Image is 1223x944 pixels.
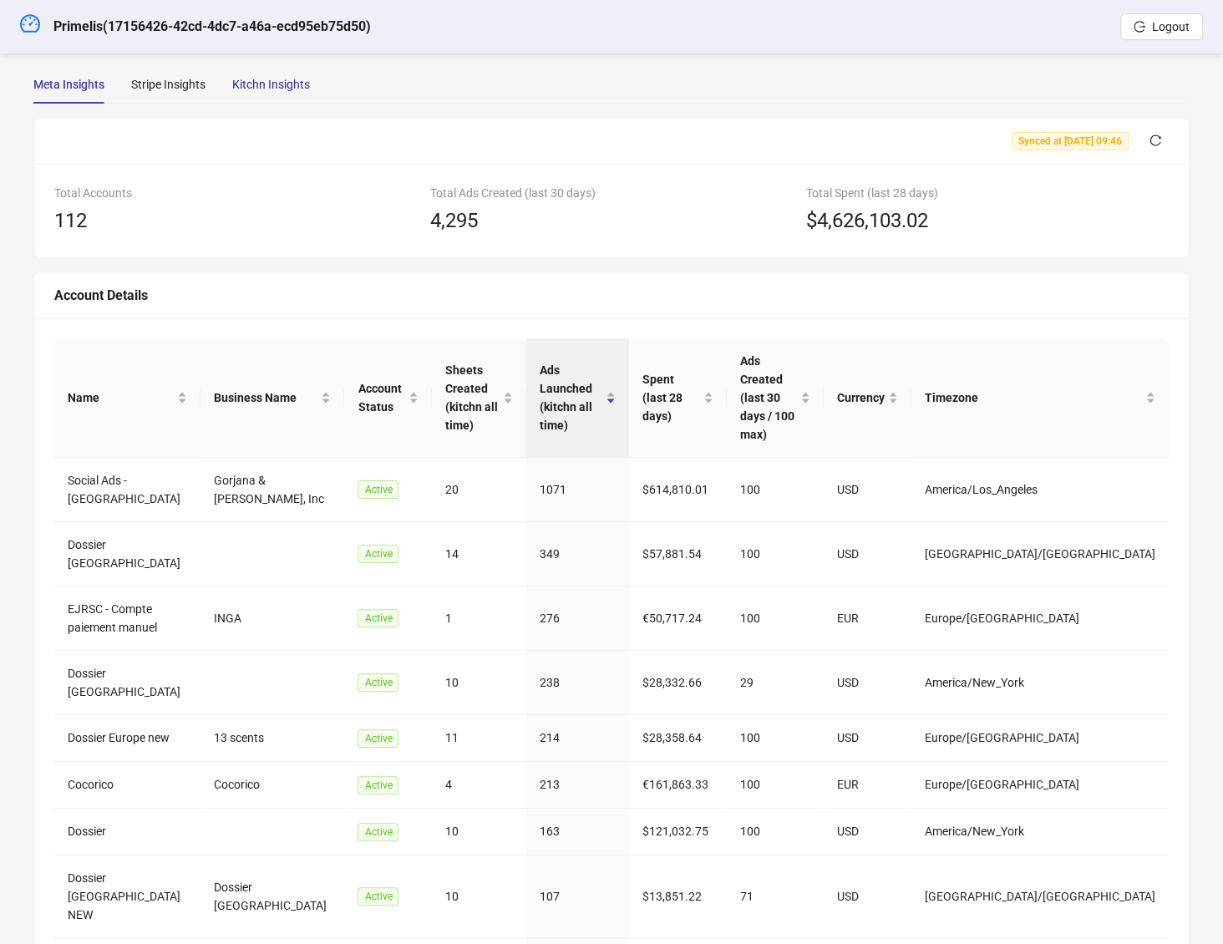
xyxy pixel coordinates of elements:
[54,762,200,809] td: Cocorico
[54,184,417,202] div: Total Accounts
[358,823,398,841] span: Active
[911,338,1169,458] th: Timezone
[33,75,104,94] div: Meta Insights
[432,586,526,651] td: 1
[432,855,526,938] td: 10
[200,458,345,522] td: Gorjana & [PERSON_NAME], Inc
[358,379,404,416] span: Account Status
[911,586,1169,651] td: Europe/[GEOGRAPHIC_DATA]
[629,586,727,651] td: €50,717.24
[54,715,200,762] td: Dossier Europe new
[911,458,1169,522] td: America/Los_Angeles
[358,673,398,692] span: Active
[727,809,824,855] td: 100
[740,352,797,444] span: Ads Created (last 30 days / 100 max)
[642,370,700,425] span: Spent (last 28 days)
[358,729,398,748] span: Active
[824,715,911,762] td: USD
[727,762,824,809] td: 100
[526,651,629,715] td: 238
[806,184,1169,202] div: Total Spent (last 28 days)
[358,887,398,906] span: Active
[727,855,824,938] td: 71
[68,388,174,407] span: Name
[629,762,727,809] td: €161,863.33
[837,388,885,407] span: Currency
[1152,20,1190,33] span: Logout
[824,338,911,458] th: Currency
[526,586,629,651] td: 276
[358,480,398,499] span: Active
[20,13,40,33] span: dashboard
[629,338,727,458] th: Spent (last 28 days)
[200,586,345,651] td: INGA
[54,458,200,522] td: Social Ads - [GEOGRAPHIC_DATA]
[824,651,911,715] td: USD
[727,522,824,586] td: 100
[911,855,1169,938] td: [GEOGRAPHIC_DATA]/[GEOGRAPHIC_DATA]
[54,855,200,938] td: Dossier [GEOGRAPHIC_DATA] NEW
[727,458,824,522] td: 100
[214,388,318,407] span: Business Name
[727,586,824,651] td: 100
[432,715,526,762] td: 11
[526,715,629,762] td: 214
[358,776,398,794] span: Active
[54,285,1169,306] div: Account Details
[54,209,87,232] span: 112
[432,651,526,715] td: 10
[629,855,727,938] td: $13,851.22
[824,809,911,855] td: USD
[526,458,629,522] td: 1071
[526,762,629,809] td: 213
[629,651,727,715] td: $28,332.66
[911,651,1169,715] td: America/New_York
[806,206,928,237] span: $4,626,103.02
[445,361,500,434] span: Sheets Created (kitchn all time)
[54,809,200,855] td: Dossier
[911,809,1169,855] td: America/New_York
[430,184,793,202] div: Total Ads Created (last 30 days)
[1120,13,1203,40] button: Logout
[200,762,345,809] td: Cocorico
[727,338,824,458] th: Ads Created (last 30 days / 100 max)
[629,809,727,855] td: $121,032.75
[526,338,629,458] th: Ads Launched (kitchn all time)
[925,388,1142,407] span: Timezone
[526,522,629,586] td: 349
[1012,132,1129,150] span: Synced at [DATE] 09:46
[824,522,911,586] td: USD
[430,209,478,232] span: 4,295
[824,458,911,522] td: USD
[432,762,526,809] td: 4
[432,809,526,855] td: 10
[526,809,629,855] td: 163
[540,361,602,434] span: Ads Launched (kitchn all time)
[432,458,526,522] td: 20
[727,651,824,715] td: 29
[54,586,200,651] td: EJRSC - Compte paiement manuel
[1149,134,1161,146] span: reload
[432,338,526,458] th: Sheets Created (kitchn all time)
[824,855,911,938] td: USD
[131,75,206,94] div: Stripe Insights
[911,715,1169,762] td: Europe/[GEOGRAPHIC_DATA]
[911,522,1169,586] td: [GEOGRAPHIC_DATA]/[GEOGRAPHIC_DATA]
[358,545,398,563] span: Active
[1134,21,1145,33] span: logout
[54,522,200,586] td: Dossier [GEOGRAPHIC_DATA]
[344,338,431,458] th: Account Status
[432,522,526,586] td: 14
[824,762,911,809] td: EUR
[54,651,200,715] td: Dossier [GEOGRAPHIC_DATA]
[824,586,911,651] td: EUR
[200,855,345,938] td: Dossier [GEOGRAPHIC_DATA]
[200,715,345,762] td: 13 scents
[629,715,727,762] td: $28,358.64
[629,522,727,586] td: $57,881.54
[526,855,629,938] td: 107
[358,609,398,627] span: Active
[727,715,824,762] td: 100
[232,75,310,94] div: Kitchn Insights
[629,458,727,522] td: $614,810.01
